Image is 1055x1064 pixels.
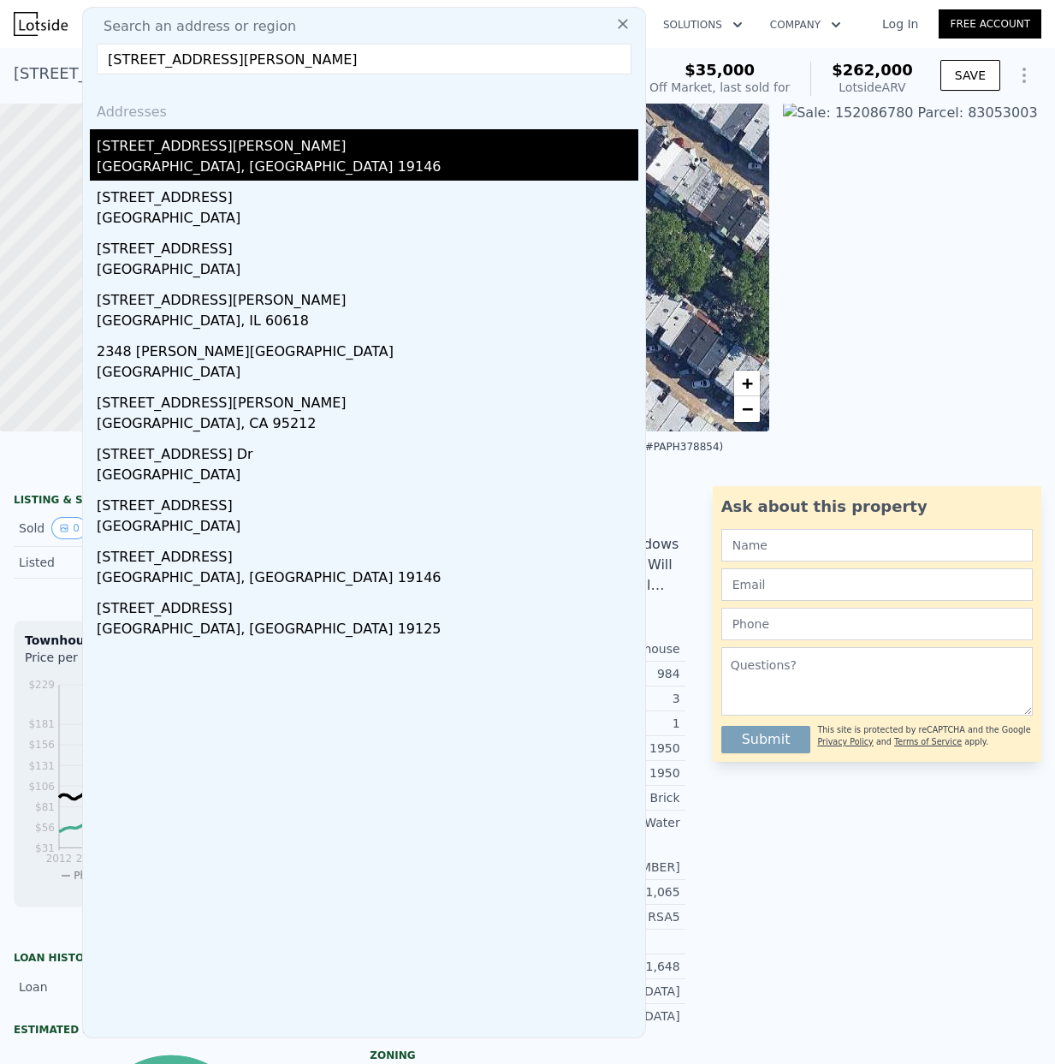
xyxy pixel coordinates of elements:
a: Free Account [939,9,1041,39]
tspan: $229 [28,679,55,691]
a: Zoom in [734,371,760,396]
button: Submit [721,726,811,753]
div: LISTING & SALE HISTORY [14,493,329,510]
div: [STREET_ADDRESS][PERSON_NAME] [97,386,638,413]
span: Search an address or region [90,16,296,37]
tspan: $131 [28,760,55,772]
span: + [742,372,753,394]
div: [STREET_ADDRESS] [97,232,638,259]
tspan: $56 [35,822,55,834]
tspan: $156 [28,739,55,751]
button: Company [756,9,855,40]
div: Estimated Equity [14,1023,329,1037]
div: Loan [19,978,128,996]
div: [GEOGRAPHIC_DATA] [97,362,638,386]
input: Enter an address, city, region, neighborhood or zip code [97,44,631,74]
div: [GEOGRAPHIC_DATA], [GEOGRAPHIC_DATA] 19125 [97,619,638,643]
tspan: $106 [28,781,55,793]
tspan: 2013 [76,853,103,865]
div: Sold [19,517,157,539]
div: [GEOGRAPHIC_DATA], CA 95212 [97,413,638,437]
div: [GEOGRAPHIC_DATA] [97,465,638,489]
div: Hot Water [527,814,679,831]
div: [STREET_ADDRESS][PERSON_NAME] , [GEOGRAPHIC_DATA] , PA 19120 [14,62,548,86]
div: [STREET_ADDRESS] Dr [97,437,638,465]
a: Privacy Policy [817,737,873,746]
tspan: 2012 [46,853,73,865]
div: [STREET_ADDRESS][PERSON_NAME] [97,129,638,157]
input: Phone [721,608,1033,640]
button: SAVE [940,60,1000,91]
button: Solutions [649,9,756,40]
button: View historical data [51,517,87,539]
div: Zoning [370,1049,685,1062]
tspan: $81 [35,801,55,813]
div: Townhouse [527,640,679,657]
div: Price per Square Foot [25,649,171,676]
input: Name [721,529,1033,562]
tspan: $31 [35,842,55,854]
div: Off Market, last sold for [649,79,790,96]
span: $262,000 [832,61,913,79]
div: [GEOGRAPHIC_DATA] [97,516,638,540]
div: [GEOGRAPHIC_DATA] [97,259,638,283]
div: Listed [19,554,157,571]
div: [GEOGRAPHIC_DATA], [GEOGRAPHIC_DATA] 19146 [97,568,638,591]
tspan: $181 [28,718,55,730]
div: Lotside ARV [832,79,913,96]
a: Zoom out [734,396,760,422]
span: $35,000 [685,61,755,79]
div: 984 [527,665,679,682]
span: − [742,398,753,419]
div: [GEOGRAPHIC_DATA] [97,208,638,232]
div: [STREET_ADDRESS] [97,489,638,516]
button: Show Options [1007,58,1041,92]
div: [STREET_ADDRESS] [97,181,638,208]
div: [GEOGRAPHIC_DATA], IL 60618 [97,311,638,335]
div: [GEOGRAPHIC_DATA], [GEOGRAPHIC_DATA] 19146 [97,157,638,181]
div: This site is protected by reCAPTCHA and the Google and apply. [817,719,1033,753]
div: 2348 [PERSON_NAME][GEOGRAPHIC_DATA] [97,335,638,362]
img: Lotside [14,12,68,36]
div: Ask about this property [721,495,1033,519]
div: Addresses [90,88,638,129]
div: Townhouses Median Sale [25,632,317,649]
a: Terms of Service [894,737,962,746]
input: Email [721,568,1033,601]
div: Brick [527,789,679,806]
div: [STREET_ADDRESS][PERSON_NAME] [97,283,638,311]
div: [STREET_ADDRESS] [97,540,638,568]
span: Philadelphia Co. [74,870,156,882]
a: Log In [862,15,939,33]
div: Loan history from public records [14,951,329,965]
div: [STREET_ADDRESS] [97,591,638,619]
